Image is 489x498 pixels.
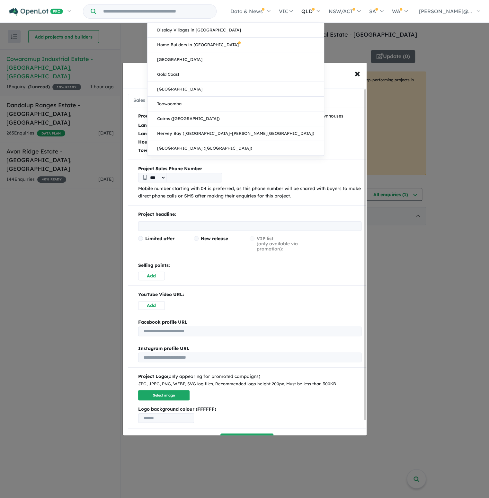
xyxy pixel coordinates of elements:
[147,126,324,141] a: Hervey Bay ([GEOGRAPHIC_DATA]–[PERSON_NAME][GEOGRAPHIC_DATA])
[147,52,324,67] a: [GEOGRAPHIC_DATA]
[138,122,162,128] b: Land sizes
[138,291,361,299] p: YouTube Video URL:
[97,4,215,18] input: Try estate name, suburb, builder or developer
[138,131,164,136] b: Land prices
[147,23,324,38] a: Display Villages in [GEOGRAPHIC_DATA]
[138,138,361,146] p: Bed Bath Car from $ to $
[147,111,324,126] a: Cairns ([GEOGRAPHIC_DATA])
[138,390,190,401] button: Select image
[201,236,228,241] span: New release
[138,129,361,138] p: from $ to
[138,211,361,218] p: Project headline:
[354,66,360,80] span: ×
[147,67,324,82] a: Gold Coast
[138,112,171,121] b: Product types:
[138,262,361,269] p: Selling points:
[143,175,147,180] img: Phone icon
[138,147,167,153] b: Townhouses:
[147,82,324,97] a: [GEOGRAPHIC_DATA]
[138,373,167,379] b: Project Logo
[147,141,324,155] a: [GEOGRAPHIC_DATA] ([GEOGRAPHIC_DATA])
[145,236,174,241] span: Limited offer
[220,433,273,447] button: Publish
[138,319,188,325] b: Facebook profile URL
[138,272,165,280] button: Add
[317,112,343,120] label: Townhouses
[133,97,156,104] div: Sales Info
[138,380,361,388] div: JPG, JPEG, PNG, WEBP, SVG log files. Recommended logo height 200px. Must be less than 300KB
[138,121,361,129] p: from m to m
[138,165,361,173] b: Project Sales Phone Number
[138,406,361,413] b: Logo background colour (FFFFFF)
[147,97,324,111] a: Toowoomba
[138,146,361,154] p: Bed Bath Car from $ to $
[138,139,171,145] b: House & Land:
[419,8,472,14] span: [PERSON_NAME]@...
[147,38,324,52] a: Home Builders in [GEOGRAPHIC_DATA]
[138,373,361,380] div: (only appearing for promoted campaigns)
[138,185,361,200] p: Mobile number starting with 04 is preferred, as this phone number will be shared with buyers to m...
[138,301,165,310] button: Add
[9,8,63,16] img: Openlot PRO Logo White
[138,345,190,351] b: Instagram profile URL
